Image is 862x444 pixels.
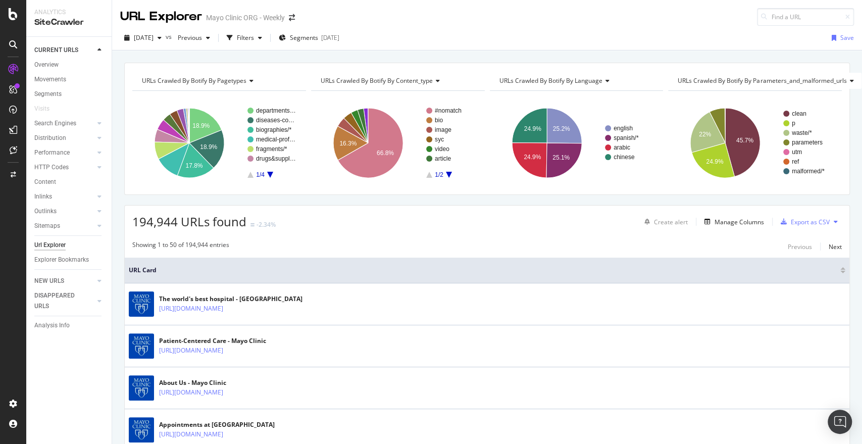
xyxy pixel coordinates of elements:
[159,346,223,356] a: [URL][DOMAIN_NAME]
[640,214,688,230] button: Create alert
[34,74,105,85] a: Movements
[829,240,842,253] button: Next
[829,242,842,251] div: Next
[159,378,267,387] div: About Us - Mayo Clinic
[34,206,57,217] div: Outlinks
[159,294,302,304] div: The world's best hospital - [GEOGRAPHIC_DATA]
[134,33,154,42] span: 2025 Sep. 24th
[34,89,105,100] a: Segments
[791,129,812,136] text: waste/*
[34,240,105,251] a: Url Explorer
[132,213,246,230] span: 194,944 URLs found
[792,158,799,165] text: ref
[699,131,711,138] text: 22%
[34,206,94,217] a: Outlinks
[174,30,214,46] button: Previous
[435,145,449,153] text: video
[490,99,664,187] svg: A chart.
[435,107,462,114] text: #nomatch
[129,417,154,442] img: main image
[828,30,854,46] button: Save
[132,99,306,187] svg: A chart.
[159,336,267,346] div: Patient-Centered Care - Mayo Clinic
[250,223,255,226] img: Equal
[339,139,357,146] text: 16.3%
[34,320,70,331] div: Analysis Info
[206,13,285,23] div: Mayo Clinic ORG - Weekly
[34,133,94,143] a: Distribution
[120,8,202,25] div: URL Explorer
[34,60,59,70] div: Overview
[435,136,444,143] text: syc
[257,220,276,229] div: -2.34%
[142,76,246,85] span: URLs Crawled By Botify By pagetypes
[34,221,94,231] a: Sitemaps
[290,33,318,42] span: Segments
[34,177,56,187] div: Content
[159,429,223,439] a: [URL][DOMAIN_NAME]
[129,291,154,317] img: main image
[256,126,291,133] text: biographies/*
[552,154,570,161] text: 25.1%
[828,410,852,434] div: Open Intercom Messenger
[34,191,52,202] div: Inlinks
[129,375,154,401] img: main image
[654,218,688,226] div: Create alert
[192,122,210,129] text: 18.9%
[319,73,476,89] h4: URLs Crawled By Botify By content_type
[34,162,69,173] div: HTTP Codes
[34,45,94,56] a: CURRENT URLS
[34,221,60,231] div: Sitemaps
[706,158,724,165] text: 24.9%
[497,73,654,89] h4: URLs Crawled By Botify By language
[34,60,105,70] a: Overview
[34,255,89,265] div: Explorer Bookmarks
[34,290,94,312] a: DISAPPEARED URLS
[34,8,104,17] div: Analytics
[34,147,94,158] a: Performance
[34,255,105,265] a: Explorer Bookmarks
[289,14,295,21] div: arrow-right-arrow-left
[256,171,265,178] text: 1/4
[792,110,806,117] text: clean
[34,118,76,129] div: Search Engines
[614,134,639,141] text: spanish/*
[223,30,266,46] button: Filters
[34,240,66,251] div: Url Explorer
[34,191,94,202] a: Inlinks
[792,139,823,146] text: parameters
[757,8,854,26] input: Find a URL
[140,73,297,89] h4: URLs Crawled By Botify By pagetypes
[237,33,254,42] div: Filters
[166,32,174,41] span: vs
[700,216,764,228] button: Manage Columns
[132,240,229,253] div: Showing 1 to 50 of 194,944 entries
[840,33,854,42] div: Save
[34,276,94,286] a: NEW URLS
[715,218,764,226] div: Manage Columns
[736,137,753,144] text: 45.7%
[792,149,802,156] text: utm
[34,290,85,312] div: DISAPPEARED URLS
[129,266,838,275] span: URL Card
[499,76,602,85] span: URLs Crawled By Botify By language
[435,155,451,162] text: article
[34,104,49,114] div: Visits
[678,76,846,85] span: URLs Crawled By Botify By parameters_and_malformed_urls
[435,117,443,124] text: bio
[34,133,66,143] div: Distribution
[791,218,830,226] div: Export as CSV
[614,144,630,151] text: arabic
[34,177,105,187] a: Content
[435,171,443,178] text: 1/2
[256,107,296,114] text: departments…
[777,214,830,230] button: Export as CSV
[311,99,485,187] svg: A chart.
[524,125,541,132] text: 24.9%
[200,143,217,151] text: 18.9%
[34,320,105,331] a: Analysis Info
[275,30,343,46] button: Segments[DATE]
